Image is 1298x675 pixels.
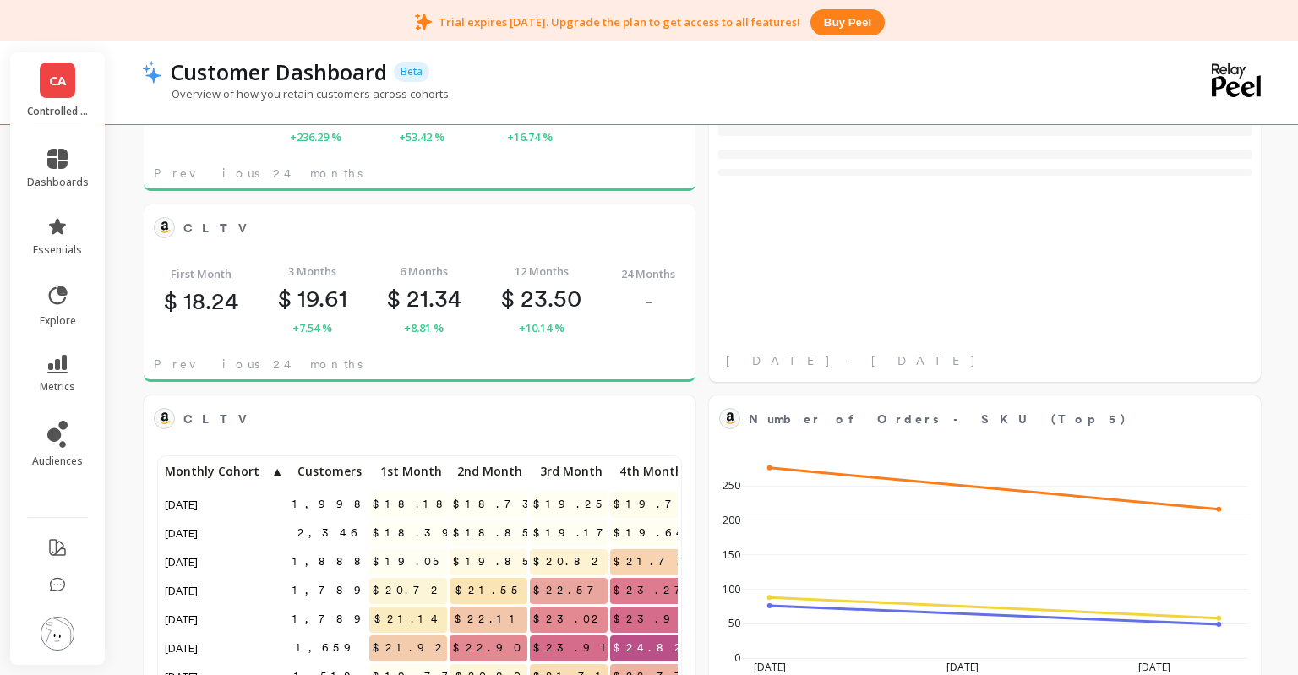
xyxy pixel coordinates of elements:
span: 1st Month [373,465,442,478]
div: Toggle SortBy [161,460,242,488]
p: 2nd Month [450,460,527,483]
span: $19.05 [369,549,449,574]
span: 2nd Month [453,465,522,478]
span: First Month [171,265,232,282]
p: 3rd Month [530,460,608,483]
span: 3rd Month [533,465,603,478]
div: Toggle SortBy [288,460,368,488]
span: $18.85 [450,520,538,546]
button: Buy peel [810,9,885,35]
span: 3 Months [288,263,336,280]
span: [DATE] [161,520,203,546]
span: $ [278,284,292,313]
span: metrics [40,380,75,394]
span: $22.11 [451,607,527,632]
span: +7.54 % [292,319,332,336]
p: 1st Month [369,460,447,483]
span: $21.14 [371,607,447,632]
span: 6 Months [400,263,448,280]
span: 12 Months [515,263,569,280]
span: $21.92 [369,635,451,661]
span: [DATE] [161,549,203,574]
span: CA [49,71,66,90]
img: header icon [142,60,162,84]
span: explore [40,314,76,328]
span: 1,789 [289,607,377,632]
span: $19.17 [530,520,619,546]
p: Customers [289,460,367,483]
span: $23.91 [530,635,619,661]
span: $ [501,284,515,313]
p: Beta [394,62,429,82]
span: [DATE] [161,635,203,661]
p: Trial expires [DATE]. Upgrade the plan to get access to all features! [439,14,800,30]
p: 21.34 [387,284,461,313]
span: Number of Orders - SKU (Top 5) [749,411,1127,428]
span: $ [164,286,177,315]
div: Toggle SortBy [529,460,609,488]
span: $22.90 [450,635,527,661]
span: $19.85 [450,549,538,574]
span: $22.57 [530,578,610,603]
span: 24 Months [621,265,675,282]
p: 23.50 [501,284,581,313]
img: profile picture [41,617,74,651]
span: ▲ [270,465,283,478]
span: [DATE] [161,492,203,517]
p: 4th Month [610,460,688,483]
span: $24.82 [610,635,690,661]
span: $19.79 [610,492,706,517]
span: $19.64 [610,520,692,546]
span: $18.18 [369,492,459,517]
span: $23.02 [530,607,608,632]
span: Number of Orders - SKU (Top 5) [749,407,1197,431]
span: 2,346 [294,520,367,546]
span: $21.77 [610,549,699,574]
div: Toggle SortBy [449,460,529,488]
p: 18.24 [164,286,238,315]
span: [DATE] - [DATE] [726,352,977,369]
span: $18.73 [450,492,545,517]
p: Controlled Chaos - Amazon [27,105,89,118]
p: Monthly Cohort [161,460,288,483]
span: $18.39 [369,520,465,546]
div: Toggle SortBy [609,460,690,488]
p: Customer Dashboard [171,57,387,86]
span: 1,659 [292,635,367,661]
span: CLTV [183,407,631,431]
p: 19.61 [278,284,347,313]
span: $20.82 [530,549,608,574]
span: 4th Month [614,465,683,478]
span: [DATE] [161,578,203,603]
span: $20.72 [369,578,447,603]
p: Overview of how you retain customers across cohorts. [142,86,451,101]
span: audiences [32,455,83,468]
span: dashboards [27,176,89,189]
span: CLTV [183,216,631,240]
span: $23.27 [610,578,697,603]
span: Monthly Cohort [165,465,270,478]
span: +8.81 % [404,319,444,336]
span: $ [387,284,401,313]
span: 1,789 [289,578,377,603]
span: +10.14 % [519,319,564,336]
span: $19.25 [530,492,612,517]
p: - [644,286,653,315]
span: CLTV [183,411,257,428]
div: Toggle SortBy [368,460,449,488]
span: 1,998 [289,492,377,517]
span: $23.95 [610,607,697,632]
span: CLTV [183,220,257,237]
span: essentials [33,243,82,257]
span: [DATE] [161,607,203,632]
span: Previous 24 months [154,356,363,373]
span: Customers [292,465,362,478]
span: 1,888 [289,549,377,574]
span: $21.55 [452,578,527,603]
